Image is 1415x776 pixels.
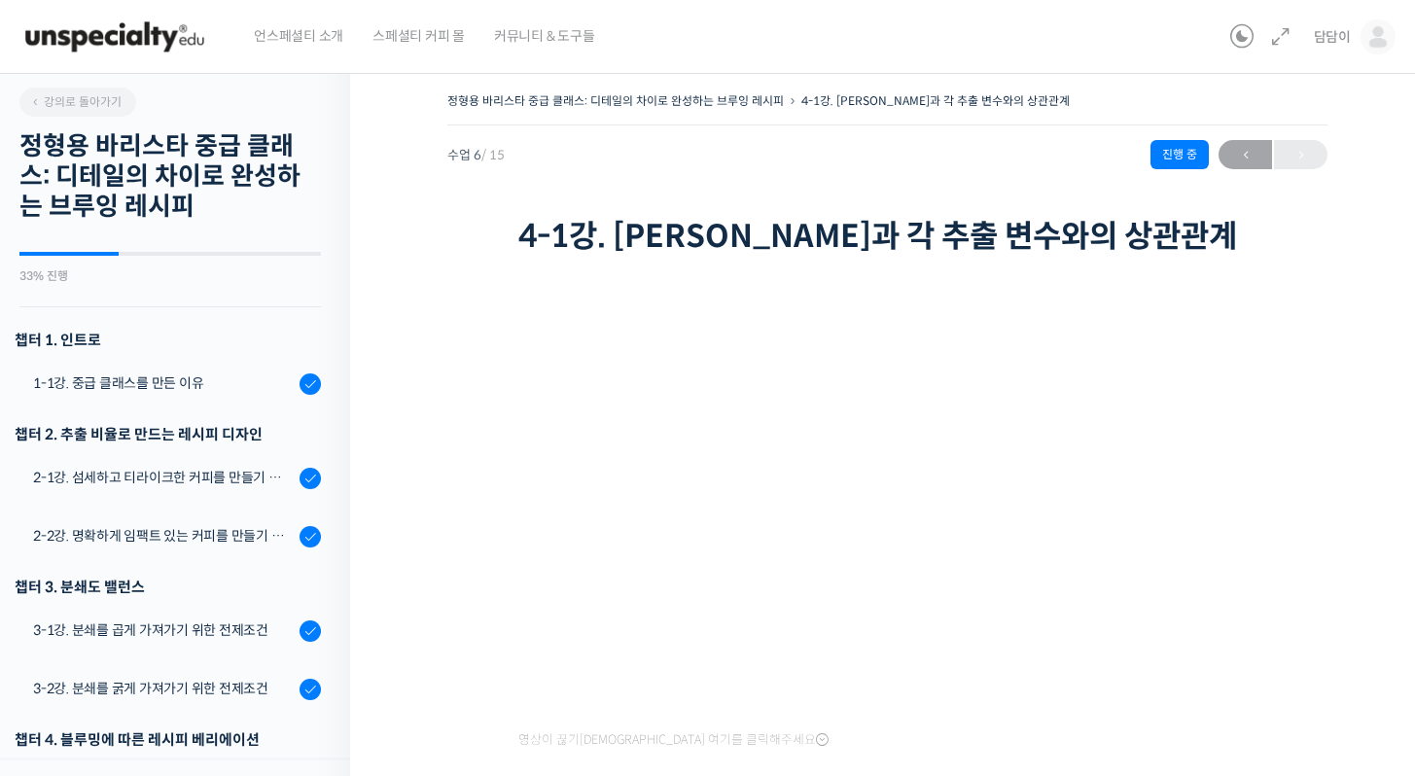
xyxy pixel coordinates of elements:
[1150,140,1209,169] div: 진행 중
[15,327,321,353] h3: 챕터 1. 인트로
[19,131,321,223] h2: 정형용 바리스타 중급 클래스: 디테일의 차이로 완성하는 브루잉 레시피
[33,619,294,641] div: 3-1강. 분쇄를 곱게 가져가기 위한 전제조건
[33,525,294,547] div: 2-2강. 명확하게 임팩트 있는 커피를 만들기 위한 레시피
[29,94,122,109] span: 강의로 돌아가기
[1219,140,1272,169] a: ←이전
[33,372,294,394] div: 1-1강. 중급 클래스를 만든 이유
[447,149,505,161] span: 수업 6
[447,93,784,108] a: 정형용 바리스타 중급 클래스: 디테일의 차이로 완성하는 브루잉 레시피
[33,678,294,699] div: 3-2강. 분쇄를 굵게 가져가기 위한 전제조건
[33,467,294,488] div: 2-1강. 섬세하고 티라이크한 커피를 만들기 위한 레시피
[518,732,829,748] span: 영상이 끊기[DEMOGRAPHIC_DATA] 여기를 클릭해주세요
[15,574,321,600] div: 챕터 3. 분쇄도 밸런스
[15,726,321,753] div: 챕터 4. 블루밍에 따른 레시피 베리에이션
[801,93,1070,108] a: 4-1강. [PERSON_NAME]과 각 추출 변수와의 상관관계
[15,421,321,447] div: 챕터 2. 추출 비율로 만드는 레시피 디자인
[19,270,321,282] div: 33% 진행
[1219,142,1272,168] span: ←
[1314,28,1351,46] span: 담담이
[518,218,1257,255] h1: 4-1강. [PERSON_NAME]과 각 추출 변수와의 상관관계
[481,147,505,163] span: / 15
[19,88,136,117] a: 강의로 돌아가기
